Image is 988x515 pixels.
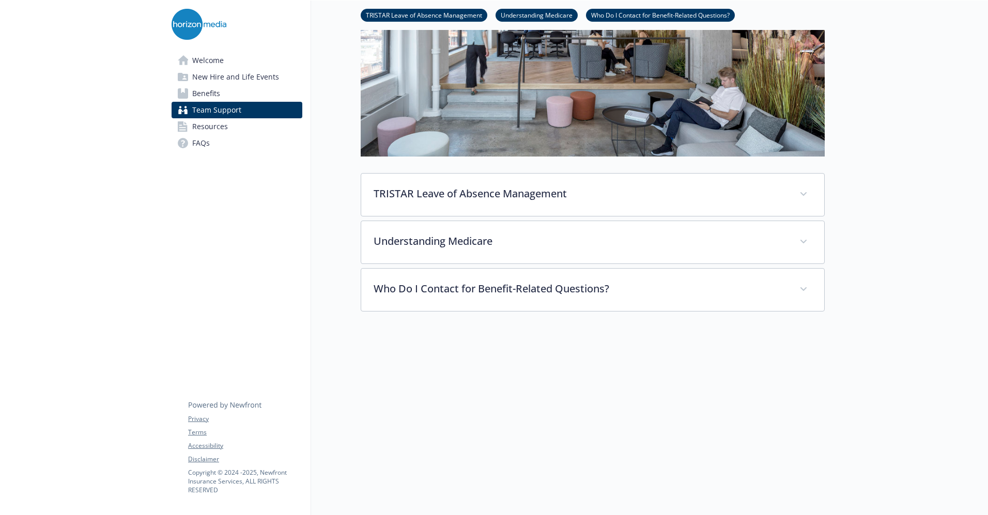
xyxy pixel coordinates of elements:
p: Copyright © 2024 - 2025 , Newfront Insurance Services, ALL RIGHTS RESERVED [188,468,302,494]
span: Resources [192,118,228,135]
p: TRISTAR Leave of Absence Management [374,186,787,201]
a: Terms [188,428,302,437]
p: Understanding Medicare [374,233,787,249]
a: Benefits [172,85,302,102]
a: Resources [172,118,302,135]
a: Privacy [188,414,302,424]
span: New Hire and Life Events [192,69,279,85]
div: Who Do I Contact for Benefit-Related Questions? [361,269,824,311]
div: TRISTAR Leave of Absence Management [361,174,824,216]
span: FAQs [192,135,210,151]
span: Team Support [192,102,241,118]
a: Disclaimer [188,455,302,464]
div: Understanding Medicare [361,221,824,263]
a: Team Support [172,102,302,118]
span: Welcome [192,52,224,69]
a: Welcome [172,52,302,69]
a: FAQs [172,135,302,151]
a: New Hire and Life Events [172,69,302,85]
span: Benefits [192,85,220,102]
a: Understanding Medicare [496,10,578,20]
a: Who Do I Contact for Benefit-Related Questions? [586,10,735,20]
p: Who Do I Contact for Benefit-Related Questions? [374,281,787,296]
a: TRISTAR Leave of Absence Management [361,10,487,20]
a: Accessibility [188,441,302,450]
